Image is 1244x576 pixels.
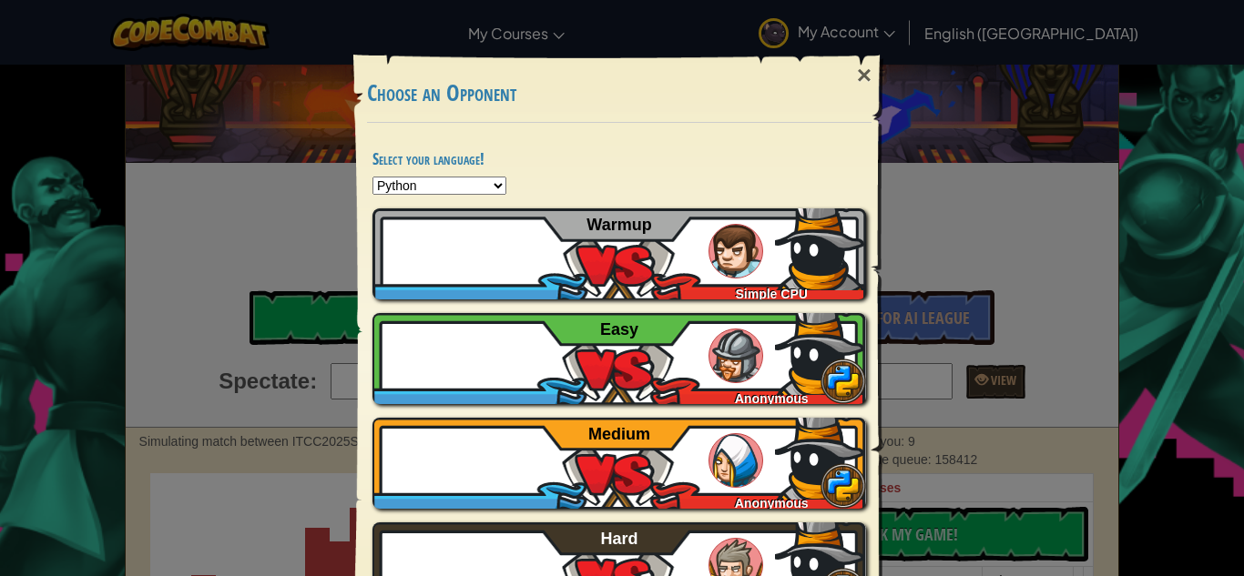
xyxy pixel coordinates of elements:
[709,433,763,488] img: humans_ladder_medium.png
[372,418,866,509] a: Anonymous
[372,208,866,299] a: Simple CPU
[588,425,650,443] span: Medium
[367,81,872,106] h3: Choose an Opponent
[586,216,651,234] span: Warmup
[775,304,866,395] img: EHwRAAAAAAZJREFUAwBWjRJoinQqegAAAABJRU5ErkJggg==
[775,199,866,290] img: EHwRAAAAAAZJREFUAwBWjRJoinQqegAAAABJRU5ErkJggg==
[735,391,809,406] span: Anonymous
[372,313,866,404] a: Anonymous
[843,49,885,102] div: ×
[600,320,638,339] span: Easy
[736,287,808,301] span: Simple CPU
[709,328,763,383] img: humans_ladder_easy.png
[372,150,866,167] h4: Select your language!
[775,409,866,500] img: EHwRAAAAAAZJREFUAwBWjRJoinQqegAAAABJRU5ErkJggg==
[601,530,638,548] span: Hard
[709,224,763,278] img: humans_ladder_tutorial.png
[735,496,809,510] span: Anonymous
